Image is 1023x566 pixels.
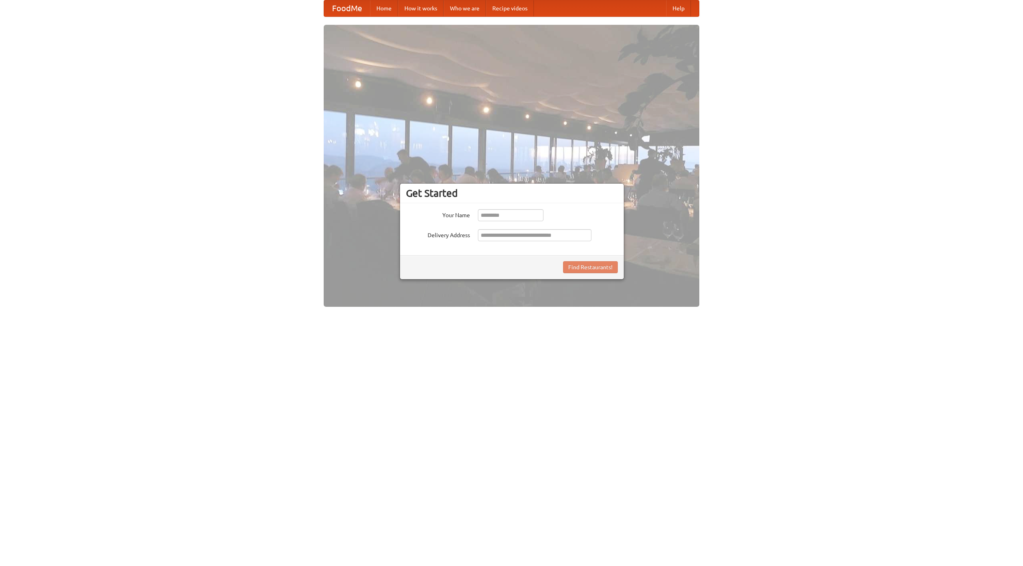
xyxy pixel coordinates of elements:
h3: Get Started [406,187,618,199]
a: Recipe videos [486,0,534,16]
a: Home [370,0,398,16]
button: Find Restaurants! [563,261,618,273]
a: How it works [398,0,444,16]
label: Delivery Address [406,229,470,239]
a: Who we are [444,0,486,16]
label: Your Name [406,209,470,219]
a: Help [666,0,691,16]
a: FoodMe [324,0,370,16]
